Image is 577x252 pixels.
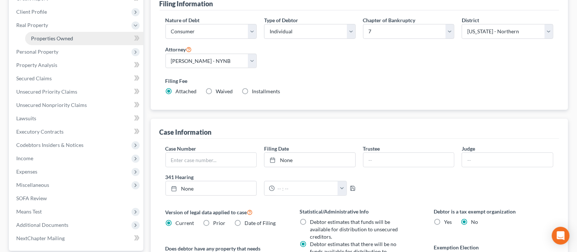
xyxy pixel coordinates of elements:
[245,220,276,226] span: Date of Filing
[462,153,553,167] input: --
[10,232,143,245] a: NextChapter Mailing
[310,219,398,240] span: Debtor estimates that funds will be available for distribution to unsecured creditors.
[434,243,554,251] label: Exemption Election
[10,112,143,125] a: Lawsuits
[166,181,257,195] a: None
[16,102,87,108] span: Unsecured Nonpriority Claims
[165,145,197,152] label: Case Number
[462,16,479,24] label: District
[176,88,197,94] span: Attached
[214,220,226,226] span: Prior
[160,128,212,137] div: Case Information
[444,219,452,225] span: Yes
[16,168,37,175] span: Expenses
[10,85,143,98] a: Unsecured Priority Claims
[462,145,475,152] label: Judge
[10,98,143,112] a: Unsecured Nonpriority Claims
[16,9,47,15] span: Client Profile
[165,16,200,24] label: Nature of Debt
[16,115,36,121] span: Lawsuits
[471,219,478,225] span: No
[275,181,338,195] input: -- : --
[31,35,73,41] span: Properties Owned
[166,153,257,167] input: Enter case number...
[264,16,298,24] label: Type of Debtor
[363,153,454,167] input: --
[264,153,355,167] a: None
[16,88,77,95] span: Unsecured Priority Claims
[300,208,419,215] label: Statistical/Administrative Info
[162,173,359,181] label: 341 Hearing
[165,45,192,54] label: Attorney
[10,125,143,138] a: Executory Contracts
[16,22,48,28] span: Real Property
[16,155,33,161] span: Income
[10,58,143,72] a: Property Analysis
[16,128,64,135] span: Executory Contracts
[363,16,416,24] label: Chapter of Bankruptcy
[16,195,47,201] span: SOFA Review
[252,88,280,94] span: Installments
[165,77,554,85] label: Filing Fee
[16,182,49,188] span: Miscellaneous
[16,235,65,241] span: NextChapter Mailing
[16,208,42,215] span: Means Test
[16,48,58,55] span: Personal Property
[216,88,233,94] span: Waived
[16,142,83,148] span: Codebtors Insiders & Notices
[16,222,68,228] span: Additional Documents
[552,227,570,245] div: Open Intercom Messenger
[363,145,380,152] label: Trustee
[264,145,289,152] label: Filing Date
[10,72,143,85] a: Secured Claims
[25,32,143,45] a: Properties Owned
[176,220,194,226] span: Current
[10,192,143,205] a: SOFA Review
[165,208,285,216] label: Version of legal data applied to case
[16,75,52,81] span: Secured Claims
[434,208,554,215] label: Debtor is a tax exempt organization
[16,62,57,68] span: Property Analysis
